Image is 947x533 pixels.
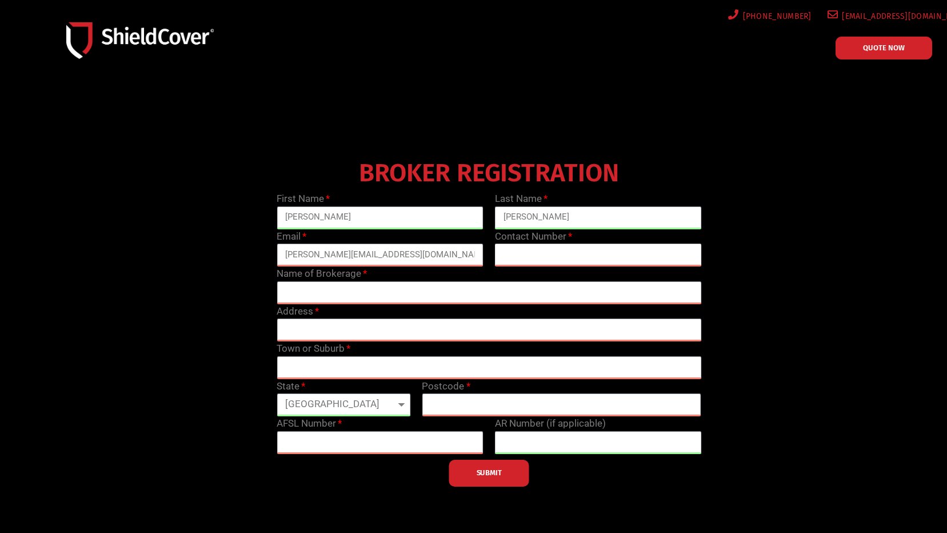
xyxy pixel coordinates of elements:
[422,379,470,394] label: Postcode
[277,416,342,431] label: AFSL Number
[863,44,905,51] span: QUOTE NOW
[277,341,350,356] label: Town or Suburb
[477,472,502,474] span: SUBMIT
[726,9,812,23] a: [PHONE_NUMBER]
[277,304,319,319] label: Address
[449,460,529,487] button: SUBMIT
[277,266,367,281] label: Name of Brokerage
[277,229,306,244] label: Email
[495,192,548,206] label: Last Name
[66,22,214,58] img: Shield-Cover-Underwriting-Australia-logo-full
[739,9,812,23] span: [PHONE_NUMBER]
[277,192,330,206] label: First Name
[271,166,707,180] h4: BROKER REGISTRATION
[836,37,932,59] a: QUOTE NOW
[495,416,606,431] label: AR Number (if applicable)
[495,229,572,244] label: Contact Number
[277,379,305,394] label: State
